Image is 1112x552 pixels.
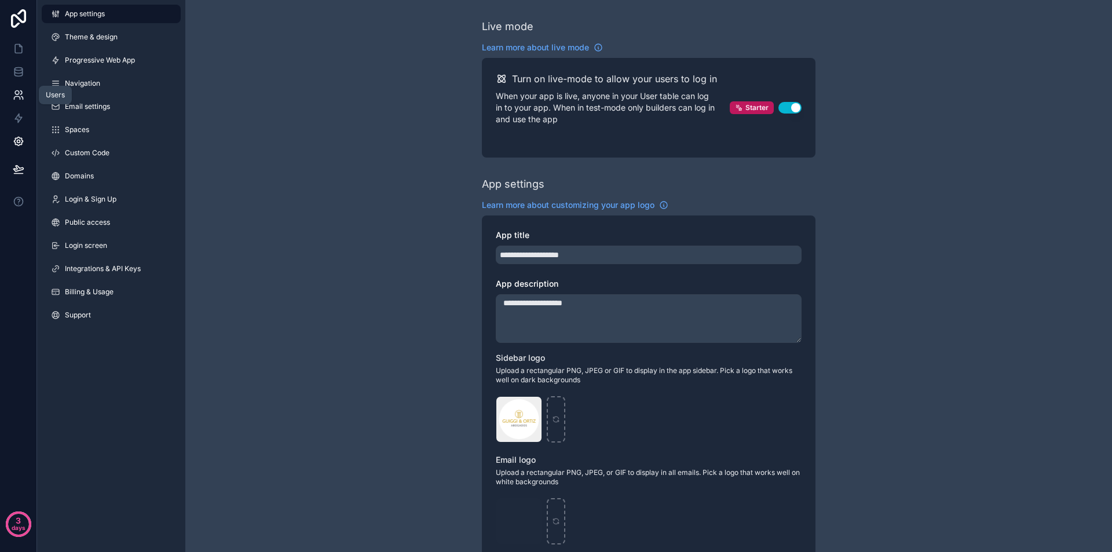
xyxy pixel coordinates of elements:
[496,468,802,487] span: Upload a rectangular PNG, JPEG, or GIF to display in all emails. Pick a logo that works well on w...
[482,199,654,211] span: Learn more about customizing your app logo
[496,455,536,465] span: Email logo
[65,125,89,134] span: Spaces
[482,176,544,192] div: App settings
[482,42,603,53] a: Learn more about live mode
[482,42,589,53] span: Learn more about live mode
[46,90,65,100] div: Users
[65,102,110,111] span: Email settings
[65,218,110,227] span: Public access
[42,190,181,209] a: Login & Sign Up
[42,120,181,139] a: Spaces
[496,230,529,240] span: App title
[482,19,533,35] div: Live mode
[745,103,769,112] span: Starter
[42,74,181,93] a: Navigation
[65,310,91,320] span: Support
[12,520,25,536] p: days
[65,241,107,250] span: Login screen
[65,9,105,19] span: App settings
[65,287,114,297] span: Billing & Usage
[42,283,181,301] a: Billing & Usage
[42,213,181,232] a: Public access
[496,353,545,363] span: Sidebar logo
[65,79,100,88] span: Navigation
[496,279,558,288] span: App description
[496,366,802,385] span: Upload a rectangular PNG, JPEG or GIF to display in the app sidebar. Pick a logo that works well ...
[42,259,181,278] a: Integrations & API Keys
[42,97,181,116] a: Email settings
[482,199,668,211] a: Learn more about customizing your app logo
[42,28,181,46] a: Theme & design
[65,32,118,42] span: Theme & design
[42,306,181,324] a: Support
[42,5,181,23] a: App settings
[42,236,181,255] a: Login screen
[42,167,181,185] a: Domains
[65,171,94,181] span: Domains
[65,264,141,273] span: Integrations & API Keys
[42,51,181,70] a: Progressive Web App
[65,195,116,204] span: Login & Sign Up
[65,56,135,65] span: Progressive Web App
[496,90,730,125] p: When your app is live, anyone in your User table can log in to your app. When in test-mode only b...
[65,148,109,158] span: Custom Code
[16,515,21,527] p: 3
[42,144,181,162] a: Custom Code
[512,72,717,86] h2: Turn on live-mode to allow your users to log in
